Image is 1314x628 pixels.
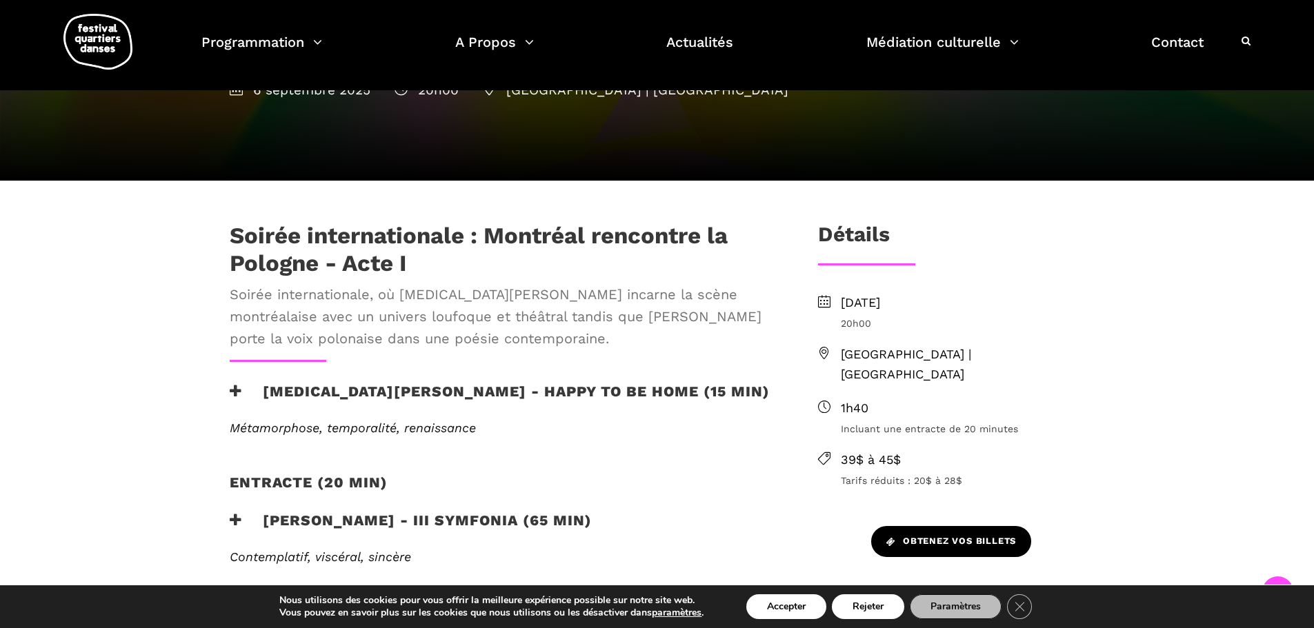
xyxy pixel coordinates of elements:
[279,594,704,607] p: Nous utilisons des cookies pour vous offrir la meilleure expérience possible sur notre site web.
[455,30,534,71] a: A Propos
[841,398,1085,418] span: 1h40
[395,82,459,98] span: 20h00
[279,607,704,619] p: Vous pouvez en savoir plus sur les cookies que nous utilisons ou les désactiver dans .
[63,14,132,70] img: logo-fqd-med
[230,383,770,417] h3: [MEDICAL_DATA][PERSON_NAME] - Happy to be home (15 min)
[1151,30,1204,71] a: Contact
[841,473,1085,488] span: Tarifs réduits : 20$ à 28$
[483,82,788,98] span: [GEOGRAPHIC_DATA] | [GEOGRAPHIC_DATA]
[866,30,1019,71] a: Médiation culturelle
[1007,594,1032,619] button: Close GDPR Cookie Banner
[230,82,370,98] span: 6 septembre 2025
[230,421,476,435] span: Métamorphose, temporalité, renaissance
[230,283,773,350] span: Soirée internationale, où [MEDICAL_DATA][PERSON_NAME] incarne la scène montréalaise avec un unive...
[910,594,1002,619] button: Paramètres
[818,222,890,256] h3: Détails
[230,474,388,508] h2: Entracte (20 min)
[871,526,1031,557] a: Obtenez vos billets
[746,594,826,619] button: Accepter
[230,511,592,546] h3: [PERSON_NAME] - III Symfonia (65 min)
[886,534,1016,549] span: Obtenez vos billets
[841,421,1085,436] span: Incluant une entracte de 20 minutes
[652,607,701,619] button: paramètres
[832,594,904,619] button: Rejeter
[230,549,411,564] span: Contemplatif, viscéral, sincère
[841,450,1085,470] span: 39$ à 45$
[666,30,733,71] a: Actualités
[230,222,773,276] h1: Soirée internationale : Montréal rencontre la Pologne - Acte I
[841,345,1085,385] span: [GEOGRAPHIC_DATA] | [GEOGRAPHIC_DATA]
[841,316,1085,331] span: 20h00
[201,30,322,71] a: Programmation
[841,293,1085,313] span: [DATE]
